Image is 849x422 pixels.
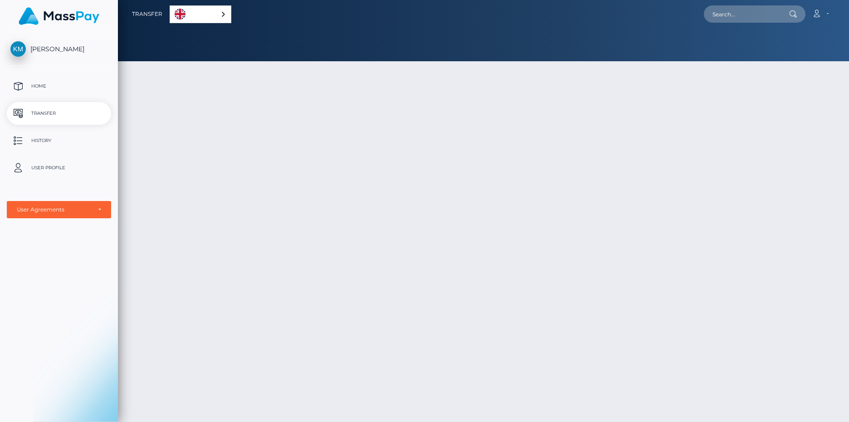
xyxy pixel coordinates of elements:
[170,5,231,23] aside: Language selected: English
[10,107,107,120] p: Transfer
[132,5,162,24] a: Transfer
[19,7,99,25] img: MassPay
[10,161,107,175] p: User Profile
[170,5,231,23] div: Language
[7,102,111,125] a: Transfer
[7,157,111,179] a: User Profile
[170,6,231,23] a: English
[7,129,111,152] a: History
[704,5,789,23] input: Search...
[7,45,111,53] span: [PERSON_NAME]
[10,79,107,93] p: Home
[7,75,111,98] a: Home
[17,206,91,213] div: User Agreements
[7,201,111,218] button: User Agreements
[10,134,107,147] p: History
